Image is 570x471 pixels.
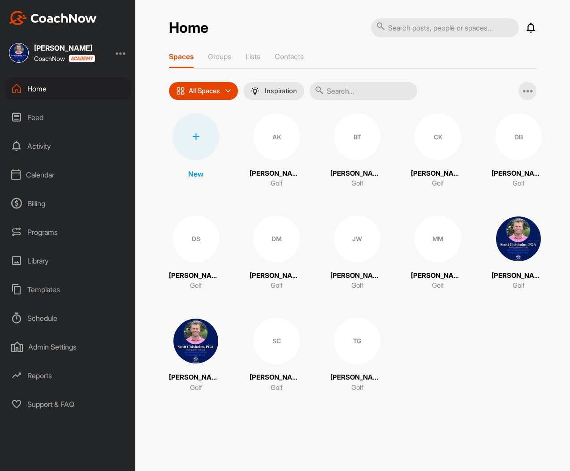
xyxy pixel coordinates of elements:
[415,216,461,262] div: MM
[411,113,465,189] a: CK[PERSON_NAME]Golf
[253,113,300,160] div: AK
[371,18,519,37] input: Search posts, people or spaces...
[432,178,444,189] p: Golf
[250,169,303,179] p: [PERSON_NAME]
[189,87,220,95] p: All Spaces
[5,106,131,129] div: Feed
[169,216,223,291] a: DS[PERSON_NAME]Golf
[250,318,303,393] a: SC[PERSON_NAME]Golf
[253,318,300,364] div: SC
[173,318,219,364] img: square_40516db2916e8261e2cdf582b2492737.jpg
[351,178,363,189] p: Golf
[334,216,380,262] div: JW
[271,178,283,189] p: Golf
[495,113,542,160] div: DB
[250,113,303,189] a: AK[PERSON_NAME]Golf
[250,86,259,95] img: menuIcon
[5,164,131,186] div: Calendar
[169,318,223,393] a: [PERSON_NAME]Golf
[190,281,202,291] p: Golf
[513,281,525,291] p: Golf
[69,55,95,62] img: CoachNow acadmey
[330,113,384,189] a: BT[PERSON_NAME]Golf
[208,52,231,61] p: Groups
[250,372,303,383] p: [PERSON_NAME]
[188,169,203,179] p: New
[351,383,363,393] p: Golf
[271,281,283,291] p: Golf
[5,221,131,243] div: Programs
[169,372,223,383] p: [PERSON_NAME]
[250,271,303,281] p: [PERSON_NAME]
[275,52,304,61] p: Contacts
[265,87,297,95] p: Inspiration
[330,169,384,179] p: [PERSON_NAME]
[5,336,131,358] div: Admin Settings
[169,52,194,61] p: Spaces
[250,216,303,291] a: DM[PERSON_NAME]Golf
[495,216,542,262] img: square_40516db2916e8261e2cdf582b2492737.jpg
[246,52,260,61] p: Lists
[34,44,95,52] div: [PERSON_NAME]
[492,113,545,189] a: DB[PERSON_NAME]Golf
[5,135,131,157] div: Activity
[173,216,219,262] div: DS
[271,383,283,393] p: Golf
[513,178,525,189] p: Golf
[411,271,465,281] p: [PERSON_NAME]
[5,307,131,329] div: Schedule
[330,318,384,393] a: TG[PERSON_NAME]Golf
[5,78,131,100] div: Home
[5,278,131,301] div: Templates
[5,192,131,215] div: Billing
[432,281,444,291] p: Golf
[334,113,380,160] div: BT
[492,169,545,179] p: [PERSON_NAME]
[9,43,29,63] img: square_40516db2916e8261e2cdf582b2492737.jpg
[411,169,465,179] p: [PERSON_NAME]
[169,19,208,37] h2: Home
[330,372,384,383] p: [PERSON_NAME]
[5,393,131,415] div: Support & FAQ
[334,318,380,364] div: TG
[492,216,545,291] a: [PERSON_NAME]Golf
[351,281,363,291] p: Golf
[5,364,131,387] div: Reports
[330,216,384,291] a: JW[PERSON_NAME]Golf
[411,216,465,291] a: MM[PERSON_NAME]Golf
[9,11,97,25] img: CoachNow
[415,113,461,160] div: CK
[310,82,417,100] input: Search...
[34,55,95,62] div: CoachNow
[5,250,131,272] div: Library
[169,271,223,281] p: [PERSON_NAME]
[330,271,384,281] p: [PERSON_NAME]
[253,216,300,262] div: DM
[190,383,202,393] p: Golf
[176,86,185,95] img: icon
[492,271,545,281] p: [PERSON_NAME]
